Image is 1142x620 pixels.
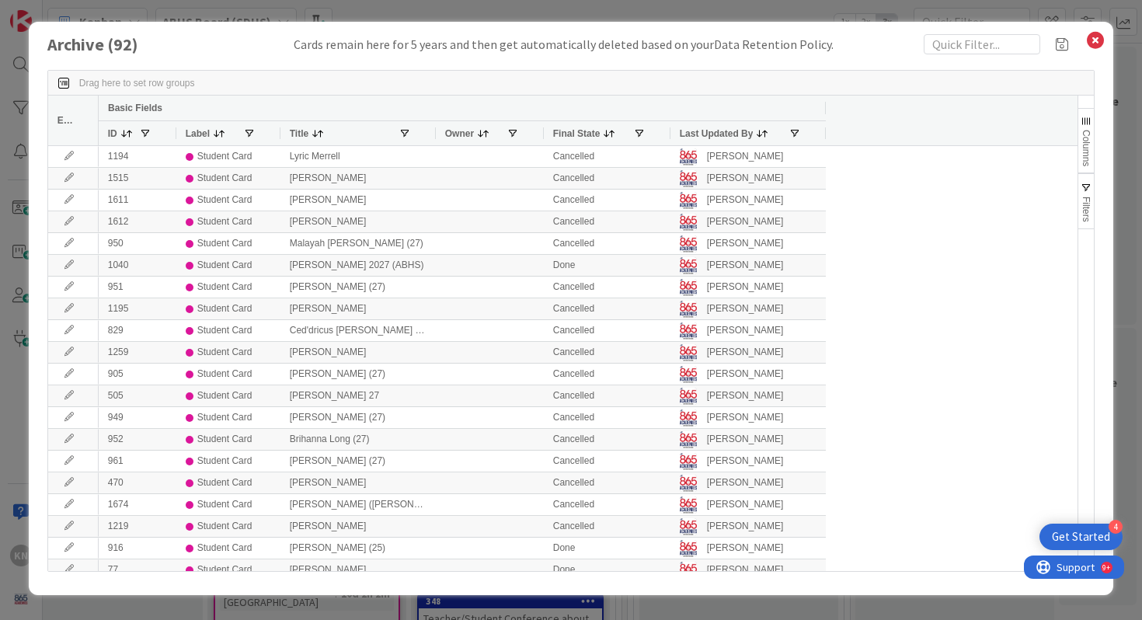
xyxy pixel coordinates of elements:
[707,473,784,493] div: [PERSON_NAME]
[280,429,436,450] div: Brihanna Long (27)
[197,147,252,166] div: Student Card
[290,128,308,139] span: Title
[280,168,436,189] div: [PERSON_NAME]
[197,495,252,514] div: Student Card
[680,192,697,209] img: KE
[197,364,252,384] div: Student Card
[99,407,176,428] div: 949
[186,128,210,139] span: Label
[707,495,784,514] div: [PERSON_NAME]
[707,299,784,319] div: [PERSON_NAME]
[280,342,436,363] div: [PERSON_NAME]
[99,190,176,211] div: 1611
[79,78,195,89] span: Drag here to set row groups
[280,451,436,472] div: [PERSON_NAME] (27)
[99,277,176,298] div: 951
[544,364,670,385] div: Cancelled
[197,299,252,319] div: Student Card
[1039,524,1123,550] div: Open Get Started checklist, remaining modules: 4
[280,538,436,559] div: [PERSON_NAME] (25)
[544,320,670,341] div: Cancelled
[47,35,203,54] h1: Archive ( 92 )
[280,407,436,428] div: [PERSON_NAME] (27)
[197,386,252,406] div: Student Card
[714,37,831,52] span: Data Retention Policy
[544,190,670,211] div: Cancelled
[280,472,436,493] div: [PERSON_NAME]
[680,128,754,139] span: Last Updated By
[544,211,670,232] div: Cancelled
[197,517,252,536] div: Student Card
[280,255,436,276] div: [PERSON_NAME] 2027 (ABHS)
[1052,529,1110,545] div: Get Started
[197,190,252,210] div: Student Card
[707,451,784,471] div: [PERSON_NAME]
[445,128,474,139] span: Owner
[78,6,86,19] div: 9+
[197,277,252,297] div: Student Card
[707,343,784,362] div: [PERSON_NAME]
[99,516,176,537] div: 1219
[707,517,784,536] div: [PERSON_NAME]
[707,386,784,406] div: [PERSON_NAME]
[280,559,436,580] div: [PERSON_NAME]
[680,170,697,187] img: KE
[680,388,697,405] img: KE
[553,128,601,139] span: Final State
[544,233,670,254] div: Cancelled
[544,494,670,515] div: Cancelled
[544,451,670,472] div: Cancelled
[99,146,176,167] div: 1194
[280,190,436,211] div: [PERSON_NAME]
[544,277,670,298] div: Cancelled
[99,298,176,319] div: 1195
[280,277,436,298] div: [PERSON_NAME] (27)
[280,494,436,515] div: [PERSON_NAME] ([PERSON_NAME]) [PERSON_NAME]
[707,169,784,188] div: [PERSON_NAME]
[197,560,252,580] div: Student Card
[544,255,670,276] div: Done
[197,408,252,427] div: Student Card
[294,35,834,54] div: Cards remain here for 5 years and then get automatically deleted based on your .
[57,115,74,126] span: Edit
[280,211,436,232] div: [PERSON_NAME]
[280,320,436,341] div: Ced'dricus [PERSON_NAME] (27)
[99,364,176,385] div: 905
[680,322,697,340] img: KE
[707,277,784,297] div: [PERSON_NAME]
[544,407,670,428] div: Cancelled
[99,255,176,276] div: 1040
[79,78,195,89] div: Row Groups
[544,516,670,537] div: Cancelled
[680,562,697,579] img: KE
[680,431,697,448] img: KE
[108,128,117,139] span: ID
[680,409,697,427] img: KE
[707,147,784,166] div: [PERSON_NAME]
[99,168,176,189] div: 1515
[544,298,670,319] div: Cancelled
[197,169,252,188] div: Student Card
[707,408,784,427] div: [PERSON_NAME]
[707,364,784,384] div: [PERSON_NAME]
[197,256,252,275] div: Student Card
[544,472,670,493] div: Cancelled
[707,560,784,580] div: [PERSON_NAME]
[99,342,176,363] div: 1259
[707,212,784,232] div: [PERSON_NAME]
[197,212,252,232] div: Student Card
[99,494,176,515] div: 1674
[99,451,176,472] div: 961
[1081,130,1092,166] span: Columns
[707,190,784,210] div: [PERSON_NAME]
[680,235,697,253] img: KE
[99,538,176,559] div: 916
[99,472,176,493] div: 470
[197,343,252,362] div: Student Card
[99,233,176,254] div: 950
[1081,197,1092,222] span: Filters
[280,364,436,385] div: [PERSON_NAME] (27)
[680,279,697,296] img: KE
[680,257,697,274] img: KE
[680,540,697,557] img: KE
